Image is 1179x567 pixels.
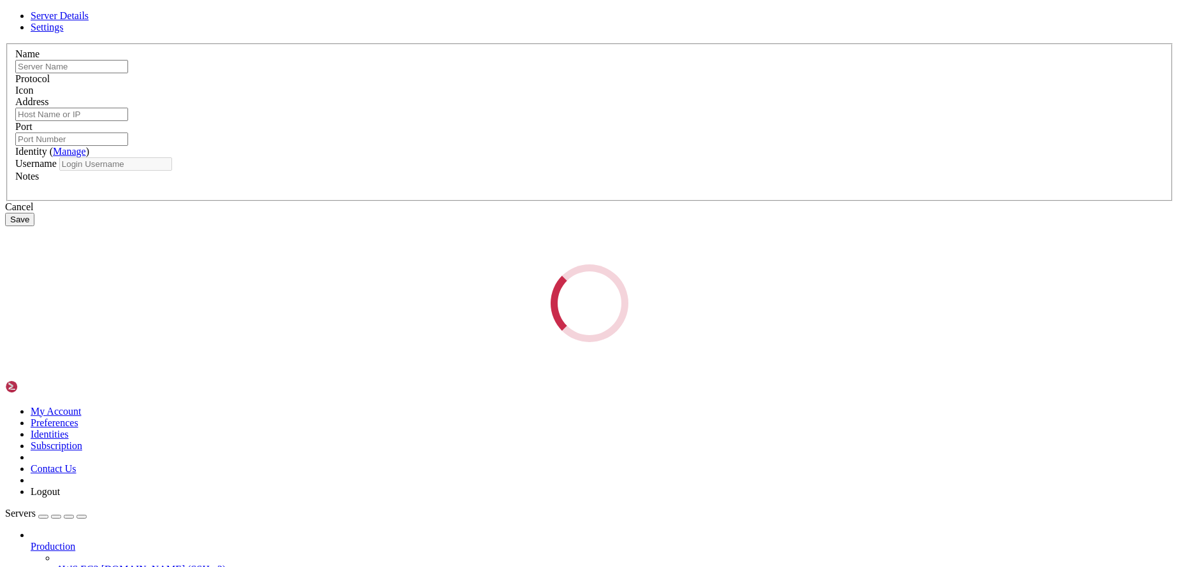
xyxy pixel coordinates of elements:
span: [URL][DOMAIN_NAME] [82,453,173,463]
x-row: Likes: 141 [5,292,1010,303]
span: \ / GitHub: [5,86,97,96]
a: Subscription [31,440,82,451]
span: (( [5,132,15,142]
x-row: Language: English [5,246,1010,257]
div: Loading... [539,252,640,354]
div: (33, 41) [182,475,187,487]
span: // [5,120,15,131]
input: Host Name or IP [15,108,128,121]
a: Settings [31,22,64,32]
button: Save [5,213,34,226]
input: Port Number [15,133,128,146]
a: Contact Us [31,463,76,474]
span: ( ) [50,146,89,157]
label: Protocol [15,73,50,84]
x-row: Username: n16h7h4wk44 [5,200,1010,212]
label: Notes [15,171,39,182]
span: Production [31,541,75,552]
label: Identity [15,146,89,157]
span: /\___/\ [5,6,41,16]
label: Name [15,48,40,59]
span: ~/tools/Clawk [97,476,163,486]
x-row: User ID: 6791995625842295813 [5,189,1010,200]
x-row: Heart: 141 [5,326,1010,338]
span: [DOMAIN_NAME][URL] [97,86,189,96]
a: Preferences [31,417,78,428]
x-row: Scraping TikTok info for [5,166,1010,177]
x-row: Following: 324 [5,280,1010,292]
span: v3.5 [117,52,138,62]
x-row: Last Nickname Change: [DATE] 05:10:49 [5,429,1010,441]
span: / \ Author: [PERSON_NAME] [5,75,168,85]
span: @n16h7h4wk44 [127,166,189,176]
x-row: Verified: false [5,223,1010,234]
span: / \ [5,52,41,62]
span: ubuntu@snf-898641 [5,476,92,486]
x-row: Followers: 130 [5,269,1010,280]
span: \__ __/ [5,97,41,108]
input: Login Username [59,157,172,171]
a: Logout [31,486,60,497]
label: Address [15,96,48,107]
img: Shellngn [5,380,78,393]
a: Production [31,541,1174,552]
label: Username [15,158,57,169]
x-row: Private Account: false [5,234,1010,246]
x-row: SecUid: MS4wLjABAAAAOWPITDZ99Gfvv12glg-A97LTgkTe3RTuXu2GwV82rYuJARfBjuAlIbHWMbwrGrLF [5,349,1010,361]
span: ) ( [5,40,31,50]
x-row: Nickname: [PERSON_NAME] [5,212,1010,223]
span: Servers [5,508,36,519]
x-row: Friends: 107 [5,315,1010,326]
a: Server Details [31,10,89,21]
input: Server Name [15,60,128,73]
x-row: : $ [5,475,1010,487]
a: My Account [31,406,82,417]
span: ) ( Scrape TikTok info by username. [5,63,214,73]
span: \) [5,143,15,154]
label: Icon [15,85,33,96]
div: Cancel [5,201,1174,213]
x-row: Account Created: [DATE] 01:44:39 [5,406,1010,418]
x-row: Region: N/A [5,257,1010,269]
x-row: Videos: 1 [5,303,1010,315]
label: Port [15,121,33,132]
a: Servers [5,508,87,519]
x-row: Biography: [5,372,1010,384]
span: =\ /= [5,29,51,39]
span: ) ( [5,17,41,27]
x-row: TikTok profile: [5,452,1010,464]
span: ./[DOMAIN_NAME] [41,52,117,62]
x-row: Digg Count: 0 [5,338,1010,349]
x-row: Last Username Change: [DATE] 00:00:00 [5,418,1010,429]
span: )) [5,109,15,119]
a: Manage [53,146,86,157]
a: Identities [31,429,69,440]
